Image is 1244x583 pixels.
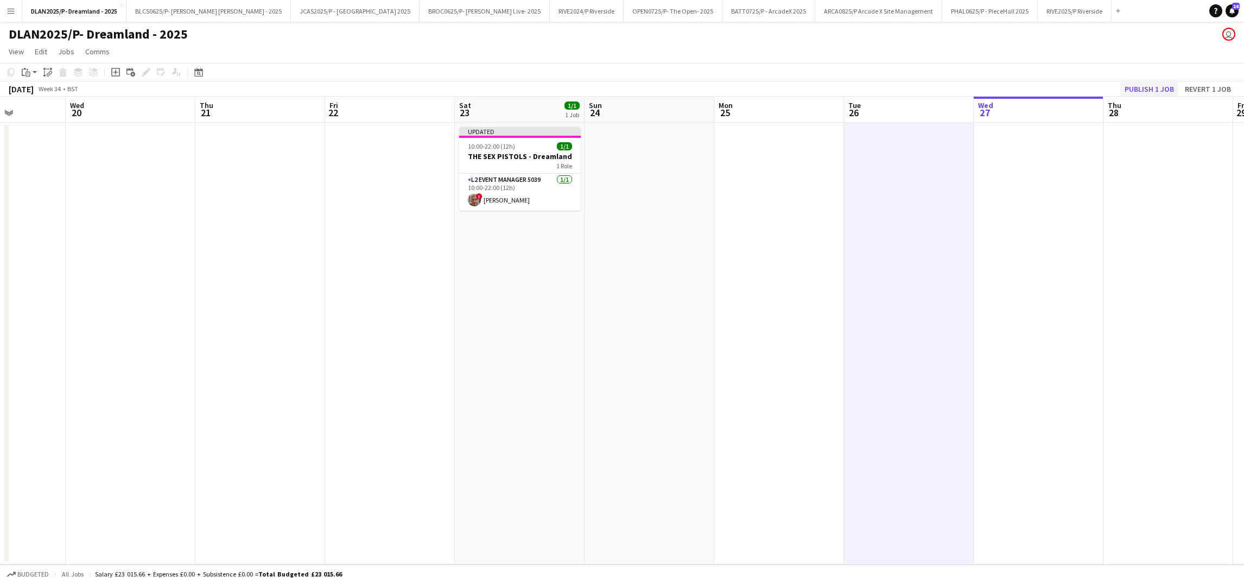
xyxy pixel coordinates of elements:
span: 26 [847,106,861,119]
span: 21 [198,106,213,119]
span: Total Budgeted £23 015.66 [258,570,342,578]
button: RIVE2024/P Riverside [550,1,624,22]
span: Thu [1108,100,1121,110]
span: Week 34 [36,85,63,93]
button: RIVE2025/P Riverside [1038,1,1112,22]
button: BROC0625/P- [PERSON_NAME] Live- 2025 [420,1,550,22]
span: 24 [587,106,602,119]
div: Salary £23 015.66 + Expenses £0.00 + Subsistence £0.00 = [95,570,342,578]
span: 27 [976,106,993,119]
a: Jobs [54,45,79,59]
button: PHAL0625/P - PieceHall 2025 [942,1,1038,22]
span: Wed [978,100,993,110]
span: Thu [200,100,213,110]
app-job-card: Updated10:00-22:00 (12h)1/1THE SEX PISTOLS - Dreamland1 RoleL2 Event Manager 50391/110:00-22:00 (... [459,127,581,211]
span: 25 [717,106,733,119]
button: OPEN0725/P- The Open- 2025 [624,1,722,22]
button: Publish 1 job [1120,82,1178,96]
h1: DLAN2025/P- Dreamland - 2025 [9,26,188,42]
span: Sat [459,100,471,110]
span: 16 [1232,3,1240,10]
span: ! [476,193,483,200]
div: 1 Job [565,111,579,119]
span: Comms [85,47,110,56]
div: Updated [459,127,581,136]
span: Wed [70,100,84,110]
span: Jobs [58,47,74,56]
h3: THE SEX PISTOLS - Dreamland [459,151,581,161]
button: DLAN2025/P- Dreamland - 2025 [22,1,126,22]
a: Comms [81,45,114,59]
span: 28 [1106,106,1121,119]
div: BST [67,85,78,93]
button: ARCA0825/P Arcade X Site Management [815,1,942,22]
span: Fri [329,100,338,110]
button: Budgeted [5,568,50,580]
app-user-avatar: Natasha Kinsman [1222,28,1235,41]
a: Edit [30,45,52,59]
span: 1/1 [557,142,572,150]
div: [DATE] [9,84,34,94]
span: 10:00-22:00 (12h) [468,142,515,150]
span: All jobs [60,570,86,578]
span: View [9,47,24,56]
button: Revert 1 job [1180,82,1235,96]
span: 22 [328,106,338,119]
span: 23 [458,106,471,119]
app-card-role: L2 Event Manager 50391/110:00-22:00 (12h)![PERSON_NAME] [459,174,581,211]
button: BLCS0625/P- [PERSON_NAME] [PERSON_NAME] - 2025 [126,1,291,22]
span: Edit [35,47,47,56]
a: View [4,45,28,59]
span: 1/1 [564,102,580,110]
span: Tue [848,100,861,110]
a: 16 [1226,4,1239,17]
span: 1 Role [556,162,572,170]
button: BATT0725/P - ArcadeX 2025 [722,1,815,22]
button: JCAS2025/P - [GEOGRAPHIC_DATA] 2025 [291,1,420,22]
span: Mon [719,100,733,110]
span: Budgeted [17,571,49,578]
span: 20 [68,106,84,119]
span: Sun [589,100,602,110]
